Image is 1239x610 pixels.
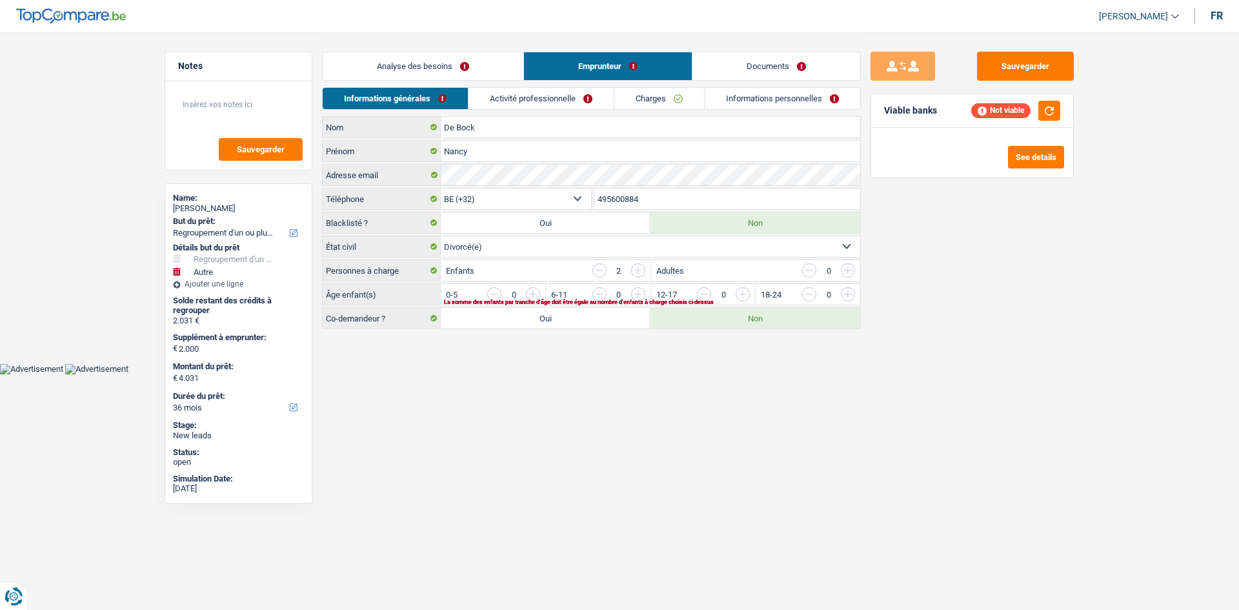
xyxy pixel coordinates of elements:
[705,88,860,109] a: Informations personnelles
[173,316,304,326] div: 2.031 €
[977,52,1074,81] button: Sauvegarder
[613,267,625,275] div: 2
[524,52,692,80] a: Emprunteur
[323,236,441,257] label: État civil
[323,188,441,209] label: Téléphone
[444,300,817,305] div: La somme des enfants par tranche d'âge doit être égale au nombre d'enfants à charge choisis ci-de...
[173,203,304,214] div: [PERSON_NAME]
[1099,11,1168,22] span: [PERSON_NAME]
[323,260,441,281] label: Personnes à charge
[884,105,937,116] div: Viable banks
[441,212,650,233] label: Oui
[219,138,303,161] button: Sauvegarder
[173,373,177,383] span: €
[323,212,441,233] label: Blacklisté ?
[173,447,304,458] div: Status:
[594,188,861,209] input: 401020304
[173,243,304,253] div: Détails but du prêt
[614,88,704,109] a: Charges
[173,420,304,431] div: Stage:
[173,431,304,441] div: New leads
[823,267,834,275] div: 0
[1089,6,1179,27] a: [PERSON_NAME]
[323,117,441,137] label: Nom
[173,193,304,203] div: Name:
[173,280,304,289] div: Ajouter une ligne
[692,52,860,80] a: Documents
[656,267,684,275] label: Adultes
[1008,146,1064,168] button: See details
[16,8,126,24] img: TopCompare Logo
[65,364,128,374] img: Advertisement
[508,290,519,299] div: 0
[173,332,301,343] label: Supplément à emprunter:
[173,343,177,354] span: €
[173,296,304,316] div: Solde restant des crédits à regrouper
[173,483,304,494] div: [DATE]
[237,145,285,154] span: Sauvegarder
[446,267,474,275] label: Enfants
[446,290,458,299] label: 0-5
[323,141,441,161] label: Prénom
[971,103,1031,117] div: Not viable
[441,308,650,329] label: Oui
[323,52,523,80] a: Analyse des besoins
[650,308,860,329] label: Non
[1211,10,1223,22] div: fr
[178,61,299,72] h5: Notes
[173,361,301,372] label: Montant du prêt:
[173,216,301,227] label: But du prêt:
[323,308,441,329] label: Co-demandeur ?
[468,88,614,109] a: Activité professionnelle
[323,88,468,109] a: Informations générales
[173,474,304,484] div: Simulation Date:
[173,457,304,467] div: open
[323,165,441,185] label: Adresse email
[173,391,301,402] label: Durée du prêt:
[323,284,441,305] label: Âge enfant(s)
[650,212,860,233] label: Non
